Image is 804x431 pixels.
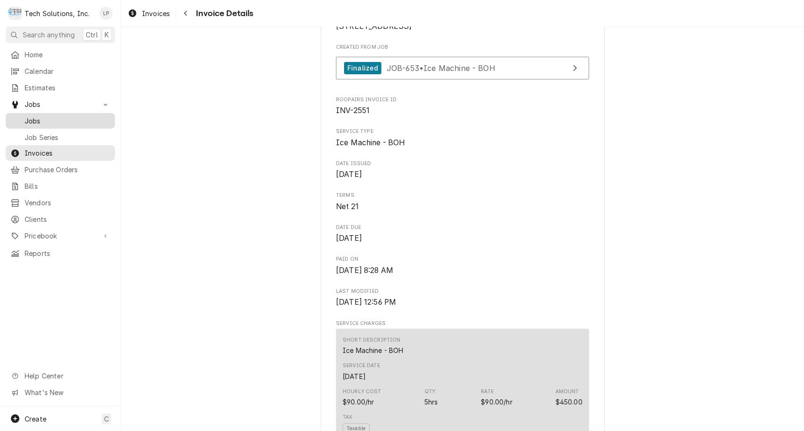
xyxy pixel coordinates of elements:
[25,132,110,142] span: Job Series
[6,195,115,211] a: Vendors
[343,413,352,421] div: Tax
[25,198,110,208] span: Vendors
[343,388,381,407] div: Cost
[336,170,362,179] span: [DATE]
[6,178,115,194] a: Bills
[25,165,110,175] span: Purchase Orders
[336,255,589,276] div: Paid On
[25,415,46,423] span: Create
[336,137,589,149] span: Service Type
[6,113,115,129] a: Jobs
[6,80,115,96] a: Estimates
[25,66,110,76] span: Calendar
[25,387,109,397] span: What's New
[343,371,366,381] div: Service Date
[481,397,512,407] div: Price
[25,248,110,258] span: Reports
[336,320,589,327] span: Service Charges
[387,63,495,72] span: JOB-653 • Ice Machine - BOH
[343,336,401,344] div: Short Description
[336,288,589,295] span: Last Modified
[481,388,494,396] div: Rate
[25,50,110,60] span: Home
[25,371,109,381] span: Help Center
[336,160,589,167] span: Date Issued
[424,388,438,407] div: Quantity
[124,6,174,21] a: Invoices
[343,336,404,355] div: Short Description
[336,96,589,116] div: Roopairs Invoice ID
[556,397,583,407] div: Amount
[25,9,89,18] div: Tech Solutions, Inc.
[6,130,115,145] a: Job Series
[336,202,359,211] span: Net 21
[6,228,115,244] a: Go to Pricebook
[343,362,380,381] div: Service Date
[343,397,374,407] div: Cost
[336,160,589,180] div: Date Issued
[99,7,113,20] div: LP
[424,388,437,396] div: Qty.
[424,397,438,407] div: Quantity
[336,96,589,104] span: Roopairs Invoice ID
[343,388,381,396] div: Hourly Cost
[104,414,109,424] span: C
[336,138,405,147] span: Ice Machine - BOH
[6,385,115,400] a: Go to What's New
[336,169,589,180] span: Date Issued
[336,128,589,135] span: Service Type
[25,214,110,224] span: Clients
[336,192,589,199] span: Terms
[6,47,115,62] a: Home
[344,62,381,75] div: Finalized
[23,30,75,40] span: Search anything
[343,362,380,369] div: Service Date
[25,116,110,126] span: Jobs
[6,26,115,43] button: Search anythingCtrlK
[336,224,589,244] div: Date Due
[336,288,589,308] div: Last Modified
[25,148,110,158] span: Invoices
[86,30,98,40] span: Ctrl
[336,266,393,275] span: [DATE] 8:28 AM
[25,99,96,109] span: Jobs
[6,211,115,227] a: Clients
[336,297,589,308] span: Last Modified
[556,388,579,396] div: Amount
[6,63,115,79] a: Calendar
[6,97,115,112] a: Go to Jobs
[343,345,404,355] div: Short Description
[178,6,193,21] button: Navigate back
[336,44,589,84] div: Created From Job
[336,298,396,307] span: [DATE] 12:56 PM
[336,234,362,243] span: [DATE]
[336,265,589,276] span: Paid On
[25,231,96,241] span: Pricebook
[336,106,370,115] span: INV-2551
[336,192,589,212] div: Terms
[6,145,115,161] a: Invoices
[6,368,115,384] a: Go to Help Center
[336,224,589,231] span: Date Due
[336,201,589,212] span: Terms
[99,7,113,20] div: Lisa Paschal's Avatar
[336,44,589,51] span: Created From Job
[556,388,583,407] div: Amount
[25,83,110,93] span: Estimates
[336,57,589,80] a: View Job
[9,7,22,20] div: Tech Solutions, Inc.'s Avatar
[6,246,115,261] a: Reports
[481,388,512,407] div: Price
[6,162,115,177] a: Purchase Orders
[336,128,589,148] div: Service Type
[336,233,589,244] span: Date Due
[105,30,109,40] span: K
[193,7,253,20] span: Invoice Details
[142,9,170,18] span: Invoices
[25,181,110,191] span: Bills
[9,7,22,20] div: T
[336,105,589,116] span: Roopairs Invoice ID
[336,255,589,263] span: Paid On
